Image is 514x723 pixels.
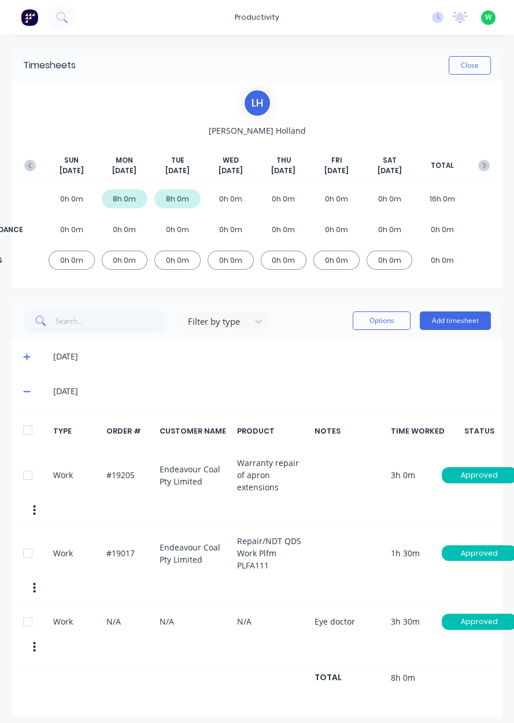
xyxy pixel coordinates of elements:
[171,155,184,166] span: TUE
[313,251,360,270] div: 0h 0m
[223,155,239,166] span: WED
[468,425,491,436] div: STATUS
[49,251,95,270] div: 0h 0m
[367,189,413,208] div: 0h 0m
[208,251,254,270] div: 0h 0m
[313,220,360,239] div: 0h 0m
[271,166,295,176] span: [DATE]
[116,155,133,166] span: MON
[420,311,491,330] button: Add timesheet
[102,189,148,208] div: 8h 0m
[324,166,349,176] span: [DATE]
[154,251,201,270] div: 0h 0m
[112,166,136,176] span: [DATE]
[237,425,308,436] div: PRODUCT
[219,166,243,176] span: [DATE]
[56,309,168,332] input: Search...
[106,425,153,436] div: ORDER #
[49,189,95,208] div: 0h 0m
[53,350,491,363] div: [DATE]
[165,166,190,176] span: [DATE]
[154,220,201,239] div: 0h 0m
[64,155,79,166] span: SUN
[431,160,454,171] span: TOTAL
[315,425,384,436] div: NOTES
[276,155,291,166] span: THU
[313,189,360,208] div: 0h 0m
[102,220,148,239] div: 0h 0m
[160,425,231,436] div: CUSTOMER NAME
[419,220,465,239] div: 0h 0m
[449,56,491,75] button: Close
[53,385,491,398] div: [DATE]
[243,89,272,118] div: L H
[21,9,38,26] img: Factory
[60,166,84,176] span: [DATE]
[367,251,413,270] div: 0h 0m
[261,189,307,208] div: 0h 0m
[102,251,148,270] div: 0h 0m
[353,311,411,330] button: Options
[154,189,201,208] div: 8h 0m
[208,220,254,239] div: 0h 0m
[419,251,465,270] div: 0h 0m
[23,58,76,72] div: Timesheets
[208,189,254,208] div: 0h 0m
[261,220,307,239] div: 0h 0m
[53,425,100,436] div: TYPE
[378,166,402,176] span: [DATE]
[229,9,285,26] div: productivity
[261,251,307,270] div: 0h 0m
[367,220,413,239] div: 0h 0m
[485,12,491,23] span: W
[391,425,461,436] div: TIME WORKED
[209,124,306,137] span: [PERSON_NAME] Holland
[383,155,397,166] span: SAT
[331,155,342,166] span: FRI
[49,220,95,239] div: 0h 0m
[419,189,465,208] div: 16h 0m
